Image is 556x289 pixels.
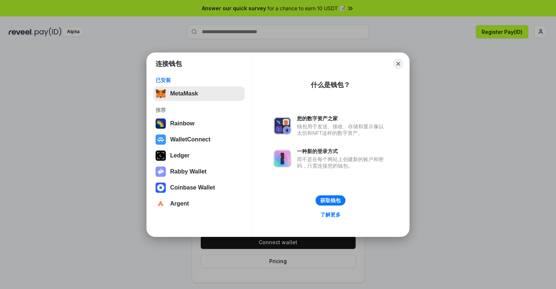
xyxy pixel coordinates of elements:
div: 什么是钱包？ [311,81,350,89]
div: Coinbase Wallet [170,184,215,191]
a: 了解更多 [316,210,345,219]
button: WalletConnect [153,132,245,147]
img: svg+xml,%3Csvg%20fill%3D%22none%22%20height%3D%2233%22%20viewBox%3D%220%200%2035%2033%22%20width%... [156,89,166,99]
button: Close [393,59,403,69]
img: svg+xml,%3Csvg%20width%3D%2228%22%20height%3D%2228%22%20viewBox%3D%220%200%2028%2028%22%20fill%3D... [156,199,166,209]
img: svg+xml,%3Csvg%20width%3D%2228%22%20height%3D%2228%22%20viewBox%3D%220%200%2028%2028%22%20fill%3D... [156,183,166,193]
button: 获取钱包 [316,195,345,206]
img: svg+xml,%3Csvg%20xmlns%3D%22http%3A%2F%2Fwww.w3.org%2F2000%2Fsvg%22%20fill%3D%22none%22%20viewBox... [156,167,166,177]
button: Rainbow [153,116,245,131]
h1: 连接钱包 [156,59,182,68]
button: Rabby Wallet [153,164,245,179]
button: Coinbase Wallet [153,180,245,195]
div: Rainbow [170,120,195,127]
div: Rabby Wallet [170,168,207,175]
div: 了解更多 [320,211,341,218]
div: 而不是在每个网站上创建新的账户和密码，只需连接您的钱包。 [297,156,387,169]
img: svg+xml,%3Csvg%20xmlns%3D%22http%3A%2F%2Fwww.w3.org%2F2000%2Fsvg%22%20fill%3D%22none%22%20viewBox... [274,117,291,134]
div: MetaMask [170,90,198,97]
img: svg+xml,%3Csvg%20width%3D%2228%22%20height%3D%2228%22%20viewBox%3D%220%200%2028%2028%22%20fill%3D... [156,134,166,145]
img: svg+xml,%3Csvg%20width%3D%22120%22%20height%3D%22120%22%20viewBox%3D%220%200%20120%20120%22%20fil... [156,118,166,129]
div: 钱包用于发送、接收、存储和显示像以太坊和NFT这样的数字资产。 [297,123,387,136]
button: Argent [153,196,245,211]
div: Argent [170,200,189,207]
div: 一种新的登录方式 [297,148,387,155]
div: 已安装 [156,77,243,83]
img: svg+xml,%3Csvg%20xmlns%3D%22http%3A%2F%2Fwww.w3.org%2F2000%2Fsvg%22%20width%3D%2228%22%20height%3... [156,151,166,161]
div: Ledger [170,152,189,159]
div: 推荐 [156,107,243,113]
button: MetaMask [153,86,245,101]
button: Ledger [153,148,245,163]
div: 您的数字资产之家 [297,115,387,122]
div: WalletConnect [170,136,211,143]
img: svg+xml,%3Csvg%20xmlns%3D%22http%3A%2F%2Fwww.w3.org%2F2000%2Fsvg%22%20fill%3D%22none%22%20viewBox... [274,150,291,167]
div: 获取钱包 [320,197,341,204]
